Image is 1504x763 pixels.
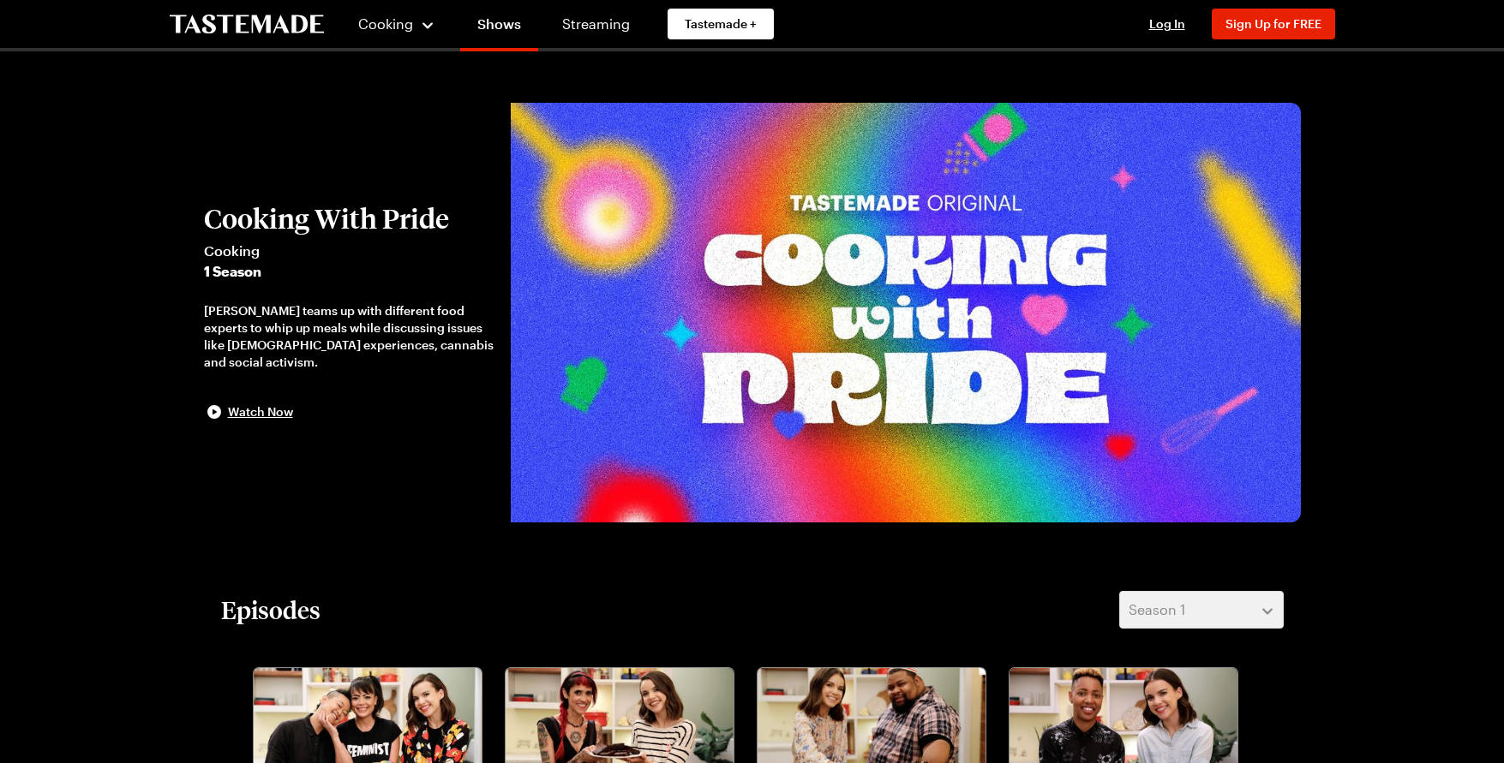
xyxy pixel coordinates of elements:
span: Sign Up for FREE [1225,16,1321,31]
span: 1 Season [204,261,494,282]
h2: Episodes [221,594,321,625]
div: [PERSON_NAME] teams up with different food experts to whip up meals while discussing issues like ... [204,302,494,371]
img: Cooking With Pride [511,103,1301,522]
span: Season 1 [1129,599,1185,620]
span: Tastemade + [685,15,757,33]
button: Cooking With PrideCooking1 Season[PERSON_NAME] teams up with different food experts to whip up me... [204,203,494,422]
button: Season 1 [1119,591,1284,629]
span: Watch Now [228,403,293,420]
button: Sign Up for FREE [1212,9,1335,39]
a: Shows [460,3,538,51]
span: Cooking [358,15,413,32]
span: Cooking [204,241,494,261]
a: To Tastemade Home Page [170,15,324,34]
span: Log In [1149,16,1185,31]
button: Log In [1133,15,1201,33]
button: Cooking [358,3,436,45]
h2: Cooking With Pride [204,203,494,234]
a: Tastemade + [668,9,774,39]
